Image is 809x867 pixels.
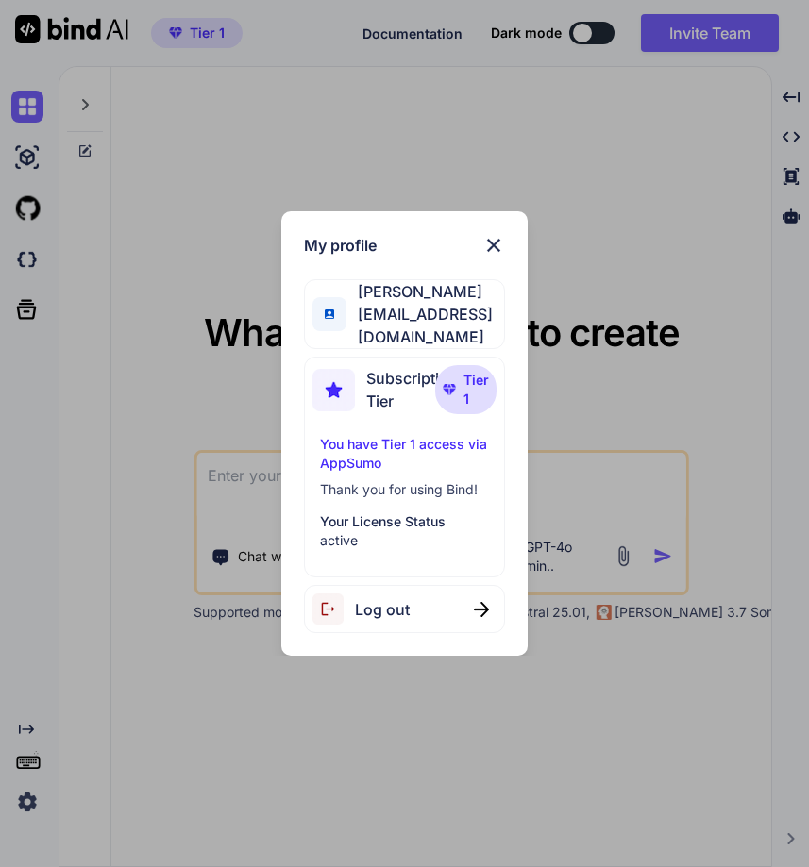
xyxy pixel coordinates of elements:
img: subscription [312,369,355,411]
img: close [474,602,489,617]
p: You have Tier 1 access via AppSumo [320,435,490,473]
h1: My profile [304,234,377,257]
p: Your License Status [320,512,490,531]
img: premium [443,384,456,395]
span: [PERSON_NAME] [346,280,504,303]
span: Subscription Tier [366,367,458,412]
span: [EMAIL_ADDRESS][DOMAIN_NAME] [346,303,504,348]
span: Log out [355,598,410,621]
p: Thank you for using Bind! [320,480,490,499]
img: close [482,234,505,257]
span: Tier 1 [463,371,489,408]
img: logout [312,593,355,625]
img: profile [325,309,335,320]
p: active [320,531,490,550]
